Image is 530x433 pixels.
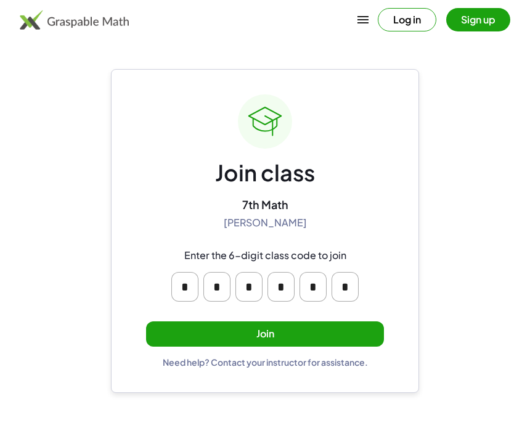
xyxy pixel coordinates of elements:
[146,321,384,347] button: Join
[378,8,436,31] button: Log in
[215,159,315,188] div: Join class
[446,8,510,31] button: Sign up
[224,216,307,229] div: [PERSON_NAME]
[184,249,346,262] div: Enter the 6-digit class code to join
[242,197,288,212] div: 7th Math
[163,357,368,368] div: Need help? Contact your instructor for assistance.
